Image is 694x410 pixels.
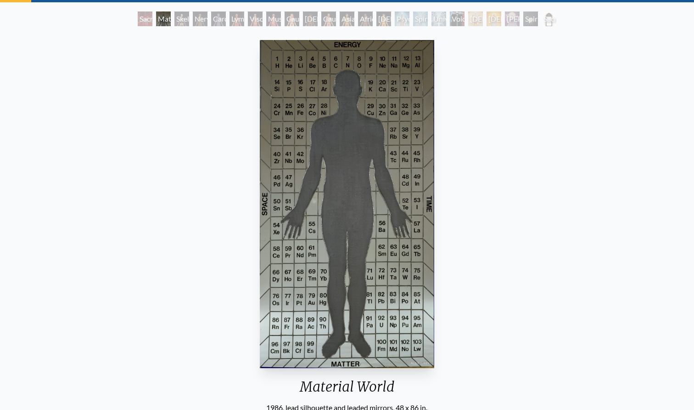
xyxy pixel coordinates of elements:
[174,11,189,26] div: Skeletal System
[303,11,318,26] div: [DEMOGRAPHIC_DATA] Woman
[358,11,373,26] div: African Man
[523,11,538,26] div: Spiritual World
[487,11,501,26] div: [DEMOGRAPHIC_DATA]
[211,11,226,26] div: Cardiovascular System
[321,11,336,26] div: Caucasian Man
[413,11,428,26] div: Spiritual Energy System
[395,11,409,26] div: Psychic Energy System
[256,378,437,402] div: Material World
[450,11,465,26] div: Void Clear Light
[138,11,152,26] div: Sacred Mirrors Room, [GEOGRAPHIC_DATA]
[340,11,354,26] div: Asian Man
[431,11,446,26] div: Universal Mind Lattice
[260,40,434,368] img: 1-Material-World-1986-Alex-Grey-watermarked.jpg
[285,11,299,26] div: Caucasian Woman
[229,11,244,26] div: Lymphatic System
[468,11,483,26] div: [DEMOGRAPHIC_DATA]
[505,11,520,26] div: [PERSON_NAME]
[193,11,207,26] div: Nervous System
[266,11,281,26] div: Muscle System
[542,11,556,26] div: Sacred Mirrors Frame
[248,11,263,26] div: Viscera
[376,11,391,26] div: [DEMOGRAPHIC_DATA] Woman
[156,11,171,26] div: Material World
